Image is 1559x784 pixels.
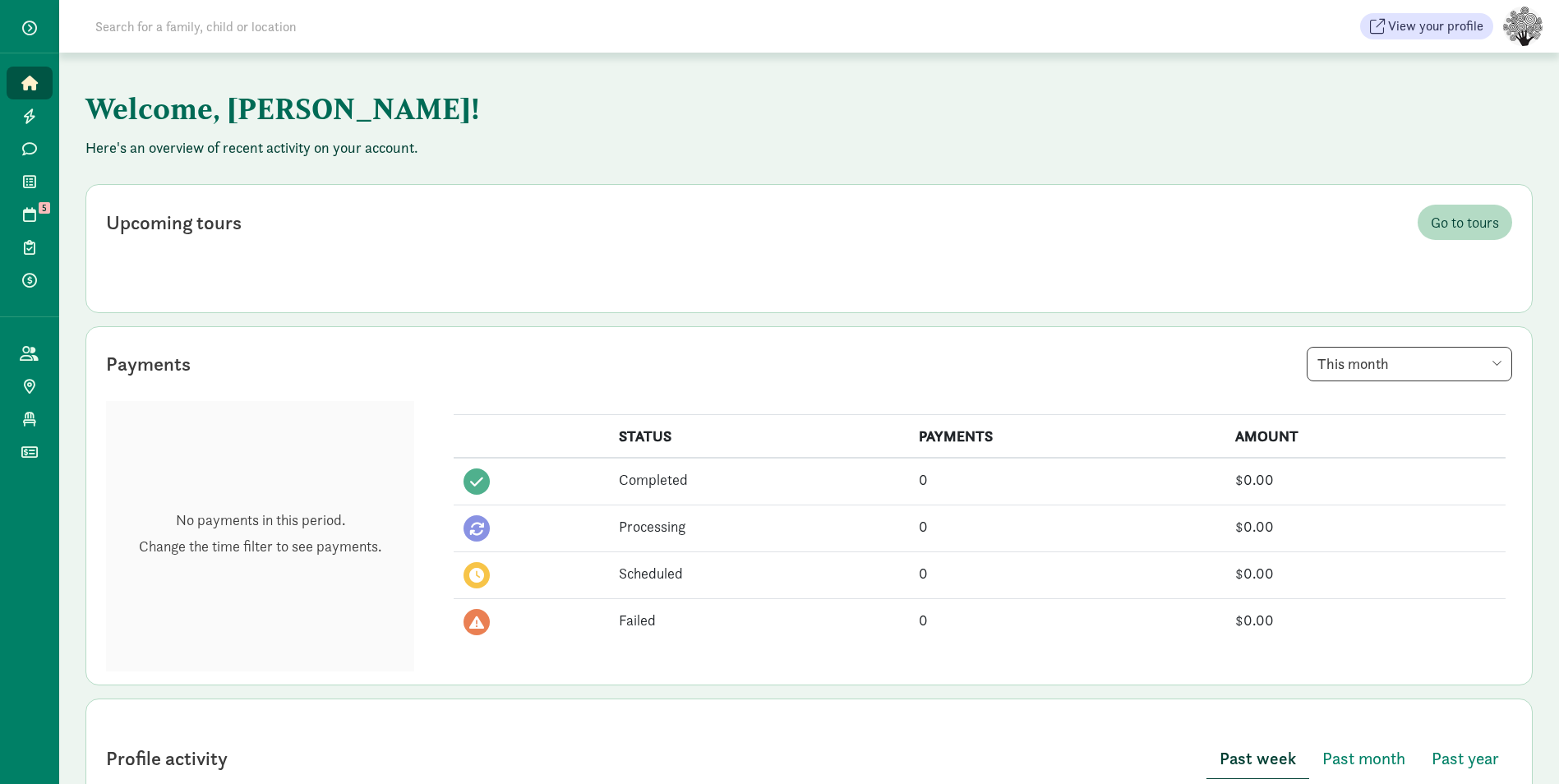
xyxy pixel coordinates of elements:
th: STATUS [609,415,909,459]
div: 0 [919,468,1215,491]
div: Profile activity [106,744,228,773]
a: 5 [7,198,53,231]
div: Completed [619,468,899,491]
p: Here's an overview of recent activity on your account. [85,138,1533,158]
div: 0 [919,609,1215,631]
span: Past year [1432,745,1499,772]
div: 0 [919,562,1215,584]
a: Go to tours [1418,205,1512,240]
h1: Welcome, [PERSON_NAME]! [85,79,899,138]
div: $0.00 [1235,515,1496,537]
button: Past week [1206,739,1309,779]
span: View your profile [1388,16,1483,36]
button: View your profile [1360,13,1493,39]
div: 0 [919,515,1215,537]
button: Past month [1309,739,1418,778]
div: Failed [619,609,899,631]
span: Past week [1220,745,1296,772]
div: $0.00 [1235,562,1496,584]
p: No payments in this period. [139,510,381,530]
button: Past year [1418,739,1512,778]
th: AMOUNT [1225,415,1506,459]
span: 5 [39,202,50,214]
p: Change the time filter to see payments. [139,537,381,556]
div: Scheduled [619,562,899,584]
div: Processing [619,515,899,537]
div: Upcoming tours [106,208,242,238]
th: PAYMENTS [909,415,1225,459]
span: Past month [1322,745,1405,772]
div: $0.00 [1235,609,1496,631]
input: Search for a family, child or location [85,10,547,43]
div: $0.00 [1235,468,1496,491]
div: Payments [106,349,191,379]
span: Go to tours [1431,211,1499,233]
